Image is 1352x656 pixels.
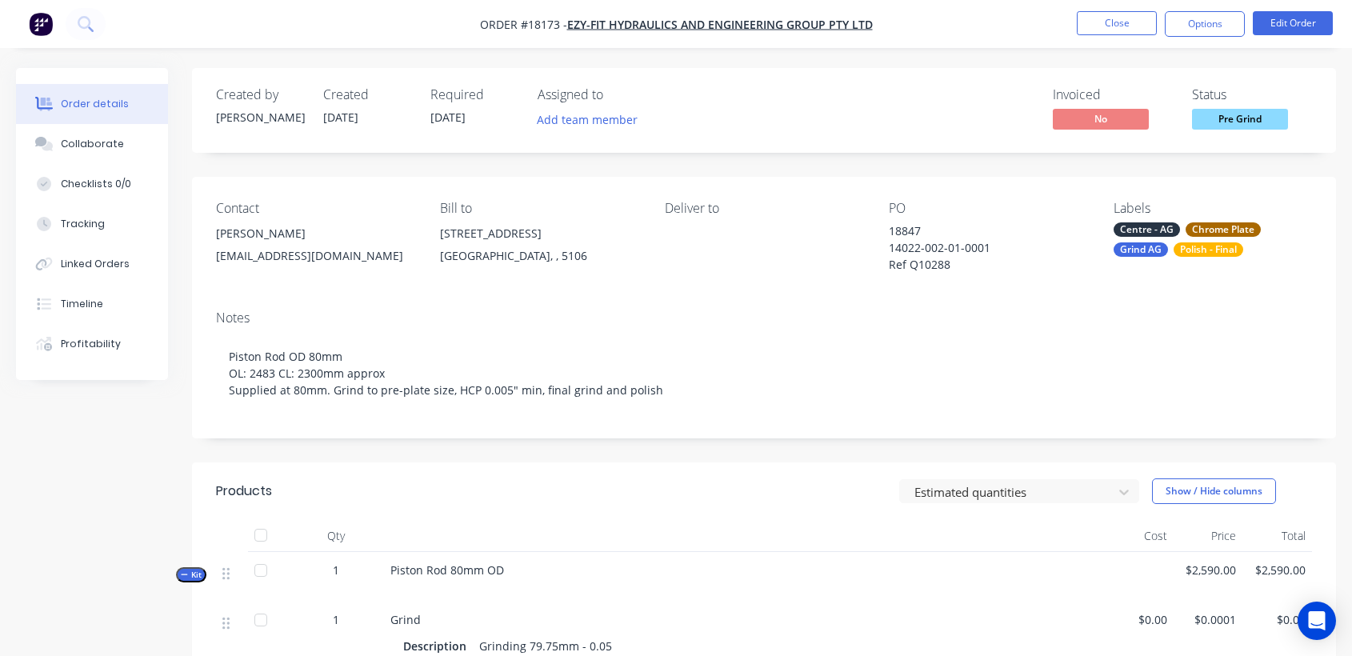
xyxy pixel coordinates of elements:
span: $0.00 [1110,611,1167,628]
div: Assigned to [538,87,698,102]
div: Deliver to [665,201,863,216]
div: Cost [1104,520,1174,552]
button: Linked Orders [16,244,168,284]
div: [PERSON_NAME] [216,109,304,126]
span: Grind [390,612,421,627]
div: Labels [1114,201,1312,216]
button: Profitability [16,324,168,364]
div: Linked Orders [61,257,130,271]
div: Required [430,87,518,102]
div: Timeline [61,297,103,311]
div: Status [1192,87,1312,102]
div: Chrome Plate [1186,222,1261,237]
div: [STREET_ADDRESS] [440,222,638,245]
span: $2,590.00 [1180,562,1237,578]
div: Grind AG [1114,242,1168,257]
div: Checklists 0/0 [61,177,131,191]
button: Tracking [16,204,168,244]
a: Ezy-Fit Hydraulics and Engineering Group Pty Ltd [567,17,873,32]
div: Price [1174,520,1243,552]
div: Open Intercom Messenger [1298,602,1336,640]
span: $2,590.00 [1249,562,1306,578]
span: $0.00 [1249,611,1306,628]
div: Total [1242,520,1312,552]
button: Edit Order [1253,11,1333,35]
div: PO [889,201,1087,216]
div: Polish - Final [1174,242,1243,257]
span: [DATE] [323,110,358,125]
button: Timeline [16,284,168,324]
span: 1 [333,562,339,578]
button: Collaborate [16,124,168,164]
div: Created by [216,87,304,102]
img: Factory [29,12,53,36]
span: Pre Grind [1192,109,1288,129]
div: [EMAIL_ADDRESS][DOMAIN_NAME] [216,245,414,267]
div: Profitability [61,337,121,351]
div: Created [323,87,411,102]
button: Add team member [529,109,646,130]
div: Products [216,482,272,501]
button: Options [1165,11,1245,37]
div: [PERSON_NAME][EMAIL_ADDRESS][DOMAIN_NAME] [216,222,414,274]
div: 18847 14022-002-01-0001 Ref Q10288 [889,222,1087,273]
div: Invoiced [1053,87,1173,102]
div: Bill to [440,201,638,216]
span: 1 [333,611,339,628]
div: Qty [288,520,384,552]
button: Close [1077,11,1157,35]
span: Piston Rod 80mm OD [390,562,504,578]
button: Show / Hide columns [1152,478,1276,504]
div: Collaborate [61,137,124,151]
div: Notes [216,310,1312,326]
div: [PERSON_NAME] [216,222,414,245]
button: Pre Grind [1192,109,1288,133]
div: [GEOGRAPHIC_DATA], , 5106 [440,245,638,267]
div: Piston Rod OD 80mm OL: 2483 CL: 2300mm approx Supplied at 80mm. Grind to pre-plate size, HCP 0.00... [216,332,1312,414]
span: Kit [181,569,202,581]
span: [DATE] [430,110,466,125]
span: Order #18173 - [480,17,567,32]
span: No [1053,109,1149,129]
button: Add team member [538,109,646,130]
div: Centre - AG [1114,222,1180,237]
button: Checklists 0/0 [16,164,168,204]
span: $0.0001 [1180,611,1237,628]
div: [STREET_ADDRESS][GEOGRAPHIC_DATA], , 5106 [440,222,638,274]
button: Order details [16,84,168,124]
button: Kit [176,567,206,582]
div: Contact [216,201,414,216]
div: Tracking [61,217,105,231]
div: Order details [61,97,129,111]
